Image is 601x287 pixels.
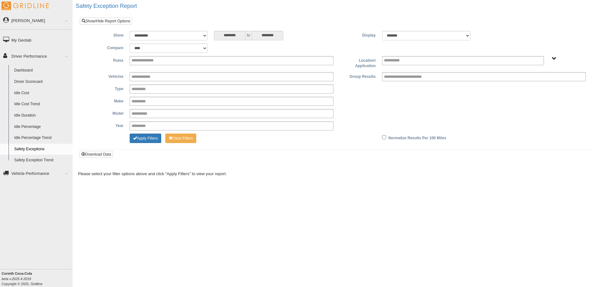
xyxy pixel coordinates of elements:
[85,97,127,104] label: Make
[85,56,127,64] label: Rules
[337,31,379,38] label: Display
[11,76,73,88] a: Driver Scorecard
[11,155,73,166] a: Safety Exception Trend
[76,3,601,9] h2: Safety Exception Report
[2,272,32,275] b: Corinth Coca-Cola
[11,65,73,76] a: Dashboard
[85,43,127,51] label: Compare
[78,171,227,176] span: Please select your filter options above and click "Apply Filters" to view your report.
[337,72,379,80] label: Group Results
[85,84,127,92] label: Type
[11,144,73,155] a: Safety Exceptions
[245,31,252,40] span: to
[2,277,31,281] i: beta v.2025.4.2019
[85,121,127,129] label: Year
[165,134,197,143] button: Change Filter Options
[80,151,113,158] button: Download Data
[2,2,49,10] img: Gridline
[11,121,73,133] a: Idle Percentage
[11,110,73,121] a: Idle Duration
[11,88,73,99] a: Idle Cost
[337,56,379,69] label: Location/ Application
[11,99,73,110] a: Idle Cost Trend
[85,109,127,117] label: Model
[85,31,127,38] label: Show
[11,132,73,144] a: Idle Percentage Trend
[2,271,73,286] div: Copyright © 2025, Gridline
[388,134,446,141] label: Normalize Results Per 100 Miles
[85,72,127,80] label: Vehicles
[130,134,161,143] button: Change Filter Options
[80,18,132,25] a: Show/Hide Report Options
